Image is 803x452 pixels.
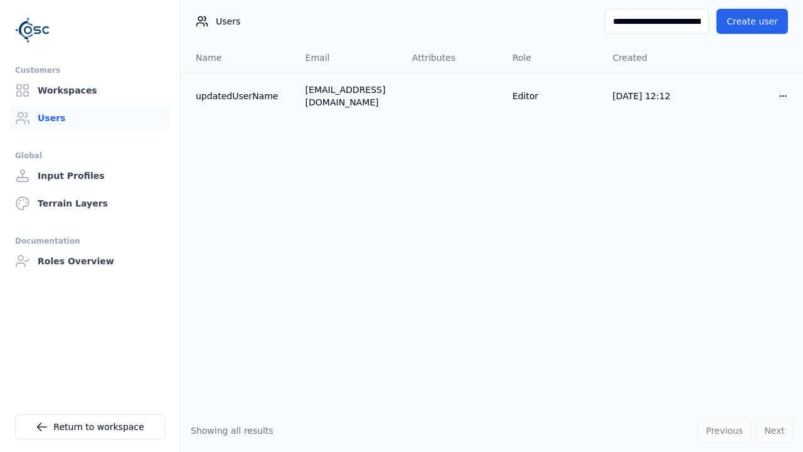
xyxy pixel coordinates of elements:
[295,43,402,73] th: Email
[216,15,240,28] span: Users
[503,43,603,73] th: Role
[10,78,170,103] a: Workspaces
[196,90,285,102] a: updatedUserName
[612,90,693,102] div: [DATE] 12:12
[15,414,165,439] a: Return to workspace
[181,43,295,73] th: Name
[402,43,503,73] th: Attributes
[10,249,170,274] a: Roles Overview
[191,426,274,436] span: Showing all results
[15,63,165,78] div: Customers
[716,9,788,34] button: Create user
[15,234,165,249] div: Documentation
[10,191,170,216] a: Terrain Layers
[10,105,170,131] a: Users
[306,83,392,109] div: [EMAIL_ADDRESS][DOMAIN_NAME]
[513,90,593,102] div: Editor
[15,13,50,48] img: Logo
[602,43,703,73] th: Created
[15,148,165,163] div: Global
[10,163,170,188] a: Input Profiles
